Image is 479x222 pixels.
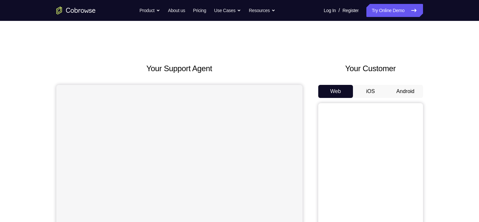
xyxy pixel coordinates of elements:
[318,85,353,98] button: Web
[318,63,423,74] h2: Your Customer
[168,4,185,17] a: About us
[324,4,336,17] a: Log In
[56,63,303,74] h2: Your Support Agent
[342,4,359,17] a: Register
[193,4,206,17] a: Pricing
[56,7,96,14] a: Go to the home page
[214,4,241,17] button: Use Cases
[366,4,423,17] a: Try Online Demo
[339,7,340,14] span: /
[388,85,423,98] button: Android
[353,85,388,98] button: iOS
[249,4,275,17] button: Resources
[139,4,160,17] button: Product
